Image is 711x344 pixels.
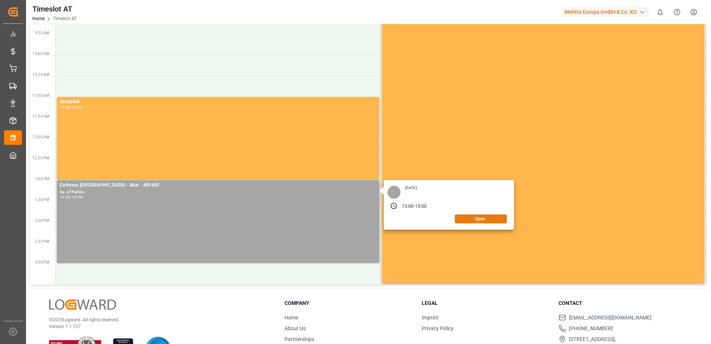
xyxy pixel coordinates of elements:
[49,299,116,310] img: Logward Logo
[35,239,49,243] span: 2:30 PM
[32,3,77,15] div: Timeslot AT
[60,182,376,189] div: Cofresco [GEOGRAPHIC_DATA] - Skat - 489450
[414,203,415,210] div: -
[60,98,376,106] div: Occupied
[559,299,686,307] h3: Contact
[72,195,83,199] div: 15:00
[49,316,266,323] p: © 2025 Logward. All rights reserved.
[284,299,412,307] h3: Company
[284,336,314,342] a: Partnerships
[71,195,72,199] div: -
[60,106,71,109] div: 11:00
[562,7,649,17] div: Melitta Europa GmbH & Co. KG
[422,325,454,331] a: Privacy Policy
[422,299,550,307] h3: Legal
[669,4,685,20] button: Help Center
[284,315,298,321] a: Home
[32,73,49,77] span: 10:30 AM
[49,323,266,330] p: Version 1.1.127
[422,315,438,321] a: Imprint
[402,185,419,191] div: [DATE]
[71,106,72,109] div: -
[60,195,71,199] div: 13:00
[60,189,376,195] div: No. of Pallets -
[652,4,669,20] button: show 0 new notifications
[35,31,49,35] span: 9:30 AM
[402,203,414,210] div: 13:00
[35,219,49,223] span: 2:00 PM
[284,325,306,331] a: About Us
[32,156,49,160] span: 12:30 PM
[569,314,652,322] span: [EMAIL_ADDRESS][DOMAIN_NAME]
[32,135,49,139] span: 12:00 PM
[569,325,613,332] span: [PHONE_NUMBER]
[32,114,49,118] span: 11:30 AM
[562,5,652,19] button: Melitta Europa GmbH & Co. KG
[455,214,507,223] button: Open
[35,198,49,202] span: 1:30 PM
[35,177,49,181] span: 1:00 PM
[415,203,427,210] div: 15:00
[35,260,49,264] span: 3:00 PM
[32,52,49,56] span: 10:00 AM
[72,106,83,109] div: 13:00
[32,93,49,98] span: 11:00 AM
[32,16,45,21] a: Home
